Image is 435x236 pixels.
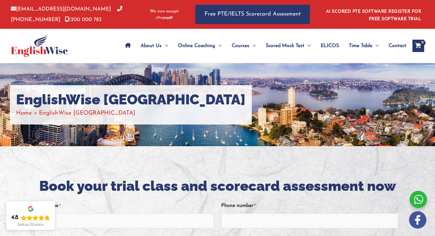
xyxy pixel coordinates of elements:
[11,7,111,12] a: [EMAIL_ADDRESS][DOMAIN_NAME]
[221,201,256,211] label: Phone number
[120,35,406,57] nav: Site Navigation: Main Menu
[11,35,68,57] img: cropped-ew-logo
[162,35,168,57] span: Menu Toggle
[349,35,372,57] span: Time Table
[16,108,246,118] nav: Breadcrumbs
[150,8,179,15] span: We now accept
[409,211,426,229] img: white-facebook.png
[322,4,424,24] aside: Header Widget 1
[37,177,398,195] h2: Book your trial class and scorecard assessment now
[412,40,424,52] a: View Shopping Cart, empty
[39,110,135,116] span: EnglishWise [GEOGRAPHIC_DATA]
[16,110,32,116] a: Home
[266,35,304,57] span: Scored Mock Test
[11,214,18,221] div: 4.8
[261,35,316,57] a: Scored Mock TestMenu Toggle
[384,35,406,57] a: Contact
[344,35,384,57] a: Time TableMenu Toggle
[37,201,61,211] label: Full name
[232,35,249,57] span: Courses
[18,223,44,226] div: Read our 718 reviews
[249,35,256,57] span: Menu Toggle
[156,16,173,20] img: Afterpay-Logo
[304,35,311,57] span: Menu Toggle
[195,5,310,24] a: Free PTE/IELTS Scorecard Assessment
[173,35,227,57] a: Online CoachingMenu Toggle
[215,35,222,57] span: Menu Toggle
[321,35,339,57] span: ELICOS
[316,35,344,57] a: ELICOS
[65,17,102,22] a: 1300 000 783
[136,35,173,57] a: About UsMenu Toggle
[372,35,379,57] span: Menu Toggle
[11,7,122,22] a: [PHONE_NUMBER]
[227,35,261,57] a: CoursesMenu Toggle
[11,214,50,221] div: Rating: 4.8 out of 5
[326,9,421,21] a: AI SCORED PTE SOFTWARE REGISTER FOR FREE SOFTWARE TRIAL
[16,91,246,108] h1: EnglishWise [GEOGRAPHIC_DATA]
[389,35,406,57] span: Contact
[178,35,215,57] span: Online Coaching
[141,35,162,57] span: About Us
